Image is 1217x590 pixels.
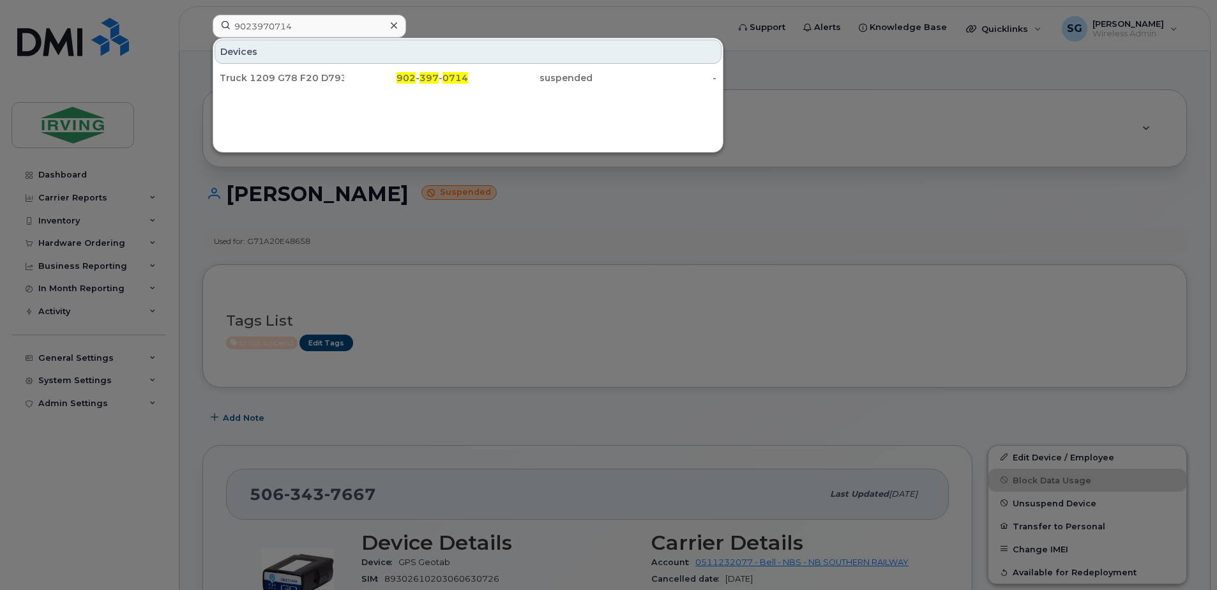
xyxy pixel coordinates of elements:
div: - [593,72,717,84]
a: Truck 1209 G78 F20 D793 E1902-397-0714suspended- [215,66,722,89]
span: 0714 [442,72,468,84]
div: - - [344,72,469,84]
span: 902 [397,72,416,84]
div: suspended [468,72,593,84]
span: 397 [420,72,439,84]
div: Devices [215,40,722,64]
div: Truck 1209 G78 F20 D793 E1 [220,72,344,84]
